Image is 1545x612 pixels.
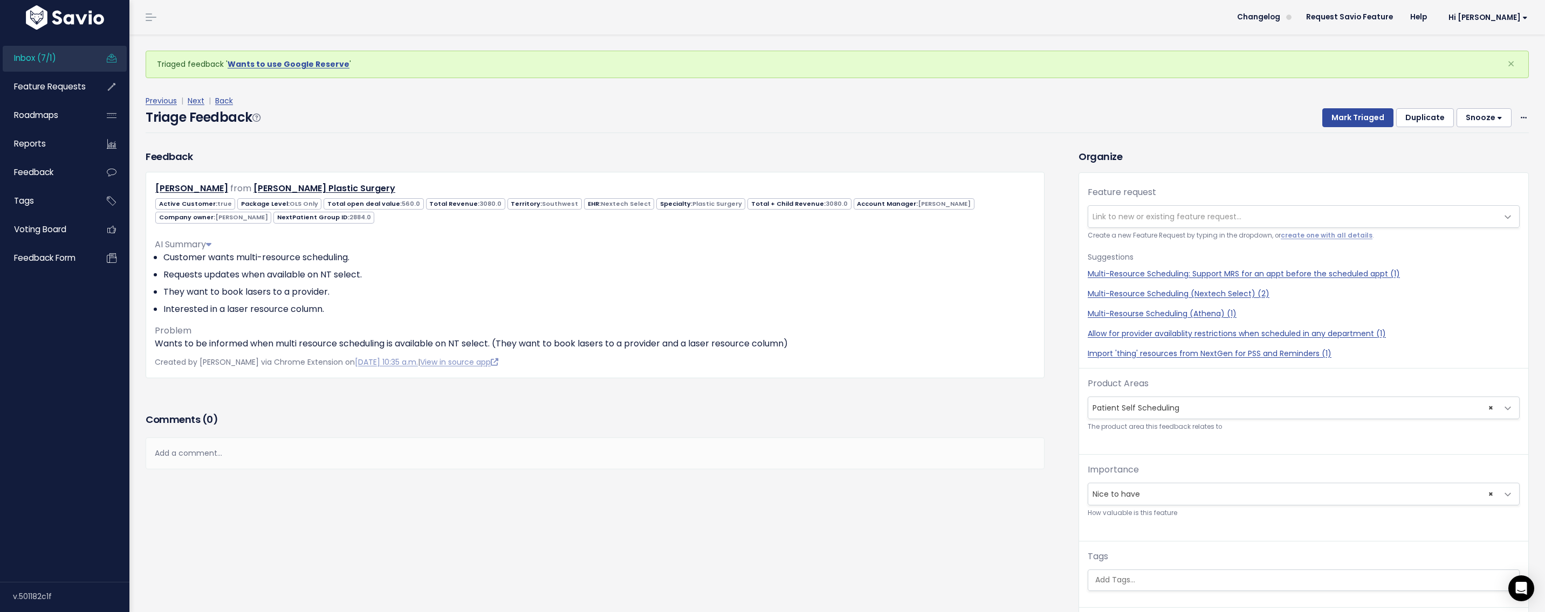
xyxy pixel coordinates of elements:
img: logo-white.9d6f32f41409.svg [23,5,107,30]
span: Nice to have [1088,483,1520,505]
span: | [179,95,186,106]
span: 3080.0 [826,199,848,208]
span: Inbox (7/1) [14,52,56,64]
button: Snooze [1457,108,1512,128]
span: | [207,95,213,106]
span: Account Manager: [854,198,974,210]
a: Tags [3,189,90,213]
a: [DATE] 10:35 a.m. [355,357,418,367]
span: AI Summary [155,238,211,251]
span: × [1488,483,1493,505]
li: Interested in a laser resource column. [163,303,1035,316]
div: Add a comment... [146,437,1045,469]
a: Feedback [3,160,90,185]
li: Requests updates when available on NT select. [163,268,1035,281]
li: They want to book lasers to a provider. [163,286,1035,298]
a: Feedback form [3,246,90,270]
a: create one with all details [1281,231,1372,240]
a: Multi-Resource Scheduling: Support MRS for an appt before the scheduled appt (1) [1088,268,1520,280]
a: Allow for provider availablity restrictions when scheduled in any department (1) [1088,328,1520,339]
small: Create a new Feature Request by typing in the dropdown, or . [1088,230,1520,241]
span: Patient Self Scheduling [1088,397,1498,419]
span: Created by [PERSON_NAME] via Chrome Extension on | [155,357,498,367]
h4: Triage Feedback [146,108,260,127]
span: Reports [14,138,46,149]
div: Open Intercom Messenger [1508,575,1534,601]
h3: Organize [1079,149,1529,164]
span: Feedback [14,166,53,178]
span: Changelog [1237,13,1280,21]
span: Feature Requests [14,81,86,92]
span: Hi [PERSON_NAME] [1448,13,1528,22]
a: Multi-Resourse Scheduling (Athena) (1) [1088,308,1520,319]
span: Nice to have [1088,483,1498,505]
input: Add Tags... [1091,574,1519,586]
button: Mark Triaged [1322,108,1393,128]
span: true [217,199,232,208]
a: Wants to use Google Reserve [228,59,349,69]
li: Customer wants multi-resource scheduling. [163,251,1035,264]
span: [PERSON_NAME] [918,199,971,208]
span: [PERSON_NAME] [215,213,268,221]
span: 2884.0 [349,213,371,221]
span: × [1488,397,1493,419]
button: Duplicate [1396,108,1454,128]
small: The product area this feedback relates to [1088,421,1520,433]
span: Company owner: [155,212,271,223]
span: Roadmaps [14,109,58,121]
span: Voting Board [14,224,66,235]
span: Problem [155,324,191,337]
label: Importance [1088,463,1139,476]
span: from [230,182,251,194]
span: Southwest [542,199,578,208]
label: Product Areas [1088,377,1149,390]
span: 560.0 [402,199,420,208]
a: Feature Requests [3,74,90,99]
a: Next [188,95,204,106]
h3: Feedback [146,149,193,164]
h3: Comments ( ) [146,412,1045,427]
button: Close [1496,51,1526,77]
a: Import 'thing' resources from NextGen for PSS and Reminders (1) [1088,348,1520,359]
a: View in source app [420,357,498,367]
span: Patient Self Scheduling [1088,397,1520,419]
span: Package Level: [237,198,321,210]
a: Request Savio Feature [1297,9,1402,25]
span: NextPatient Group ID: [273,212,374,223]
a: Previous [146,95,177,106]
p: Wants to be informed when multi resource scheduling is available on NT select. (They want to book... [155,337,1035,350]
span: Plastic Surgery [692,199,742,208]
a: Back [215,95,233,106]
span: Total open deal value: [324,198,423,210]
span: OLS Only [290,199,318,208]
span: Total + Child Revenue: [747,198,851,210]
span: 0 [207,413,213,426]
a: Reports [3,131,90,156]
span: EHR: [584,198,654,210]
span: Nextech Select [601,199,651,208]
a: [PERSON_NAME] [155,182,228,194]
small: How valuable is this feature [1088,507,1520,519]
a: Voting Board [3,217,90,242]
div: v.501182c1f [13,582,129,610]
a: Roadmaps [3,103,90,128]
span: × [1507,55,1515,73]
span: Tags [14,195,34,206]
span: Feedback form [14,252,75,263]
a: Inbox (7/1) [3,46,90,71]
span: 3080.0 [479,199,502,208]
span: Total Revenue: [426,198,505,210]
span: Territory: [507,198,582,210]
a: Multi-Resource Scheduling (Nextech Select) (2) [1088,288,1520,300]
div: Triaged feedback ' ' [146,51,1529,78]
a: [PERSON_NAME] Plastic Surgery [253,182,395,194]
label: Feature request [1088,186,1156,199]
span: Active Customer: [155,198,235,210]
a: Help [1402,9,1436,25]
p: Suggestions [1088,251,1520,264]
label: Tags [1088,550,1108,563]
span: Specialty: [656,198,745,210]
span: Link to new or existing feature request... [1093,211,1241,222]
a: Hi [PERSON_NAME] [1436,9,1536,26]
